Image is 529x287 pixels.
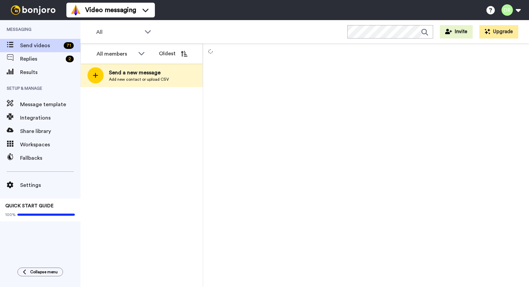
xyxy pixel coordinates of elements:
[109,69,169,77] span: Send a new message
[97,50,135,58] div: All members
[20,114,80,122] span: Integrations
[30,269,58,275] span: Collapse menu
[96,28,141,36] span: All
[20,181,80,189] span: Settings
[20,68,80,76] span: Results
[440,25,473,39] button: Invite
[20,55,63,63] span: Replies
[5,204,54,208] span: QUICK START GUIDE
[17,268,63,276] button: Collapse menu
[479,25,518,39] button: Upgrade
[20,127,80,135] span: Share library
[20,154,80,162] span: Fallbacks
[154,47,192,60] button: Oldest
[20,141,80,149] span: Workspaces
[66,56,74,62] div: 2
[109,77,169,82] span: Add new contact or upload CSV
[8,5,58,15] img: bj-logo-header-white.svg
[64,42,74,49] div: 71
[20,42,61,50] span: Send videos
[70,5,81,15] img: vm-color.svg
[20,100,80,109] span: Message template
[85,5,136,15] span: Video messaging
[5,212,16,217] span: 100%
